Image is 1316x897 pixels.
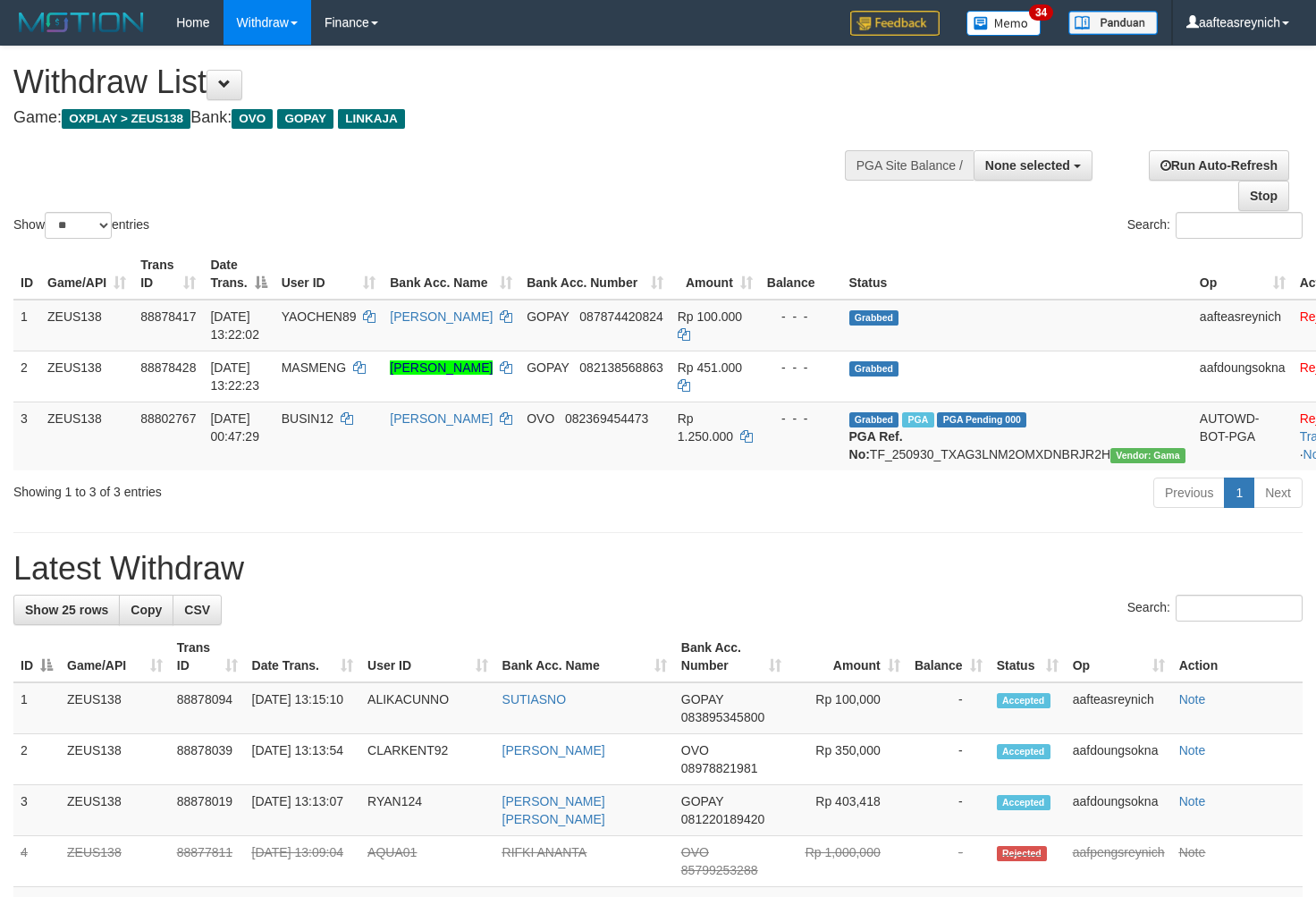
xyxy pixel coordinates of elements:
span: GOPAY [527,309,569,324]
div: - - - [767,359,835,377]
a: [PERSON_NAME] [PERSON_NAME] [502,794,605,826]
span: Show 25 rows [25,603,108,617]
td: [DATE] 13:15:10 [245,682,361,734]
td: aafteasreynich [1066,682,1172,734]
b: PGA Ref. No: [849,429,903,461]
th: ID: activate to sort column descending [13,631,60,682]
span: None selected [985,158,1070,173]
span: Copy 85799253288 to clipboard [681,863,758,877]
span: MASMENG [282,360,346,375]
td: - [907,682,990,734]
td: 2 [13,351,40,402]
a: Note [1179,794,1206,808]
td: 88878094 [170,682,245,734]
a: Copy [119,595,173,625]
td: aafdoungsokna [1066,734,1172,785]
td: ZEUS138 [60,734,170,785]
span: Copy [131,603,162,617]
td: [DATE] 13:13:07 [245,785,361,836]
th: Amount: activate to sort column ascending [671,249,760,300]
span: OVO [681,845,709,859]
span: Grabbed [849,412,899,427]
span: Copy 083895345800 to clipboard [681,710,764,724]
th: Game/API: activate to sort column ascending [60,631,170,682]
span: [DATE] 13:22:23 [210,360,259,393]
td: AUTOWD-BOT-PGA [1193,402,1293,470]
td: 4 [13,836,60,887]
td: ZEUS138 [60,785,170,836]
a: [PERSON_NAME] [390,309,493,324]
td: ZEUS138 [40,300,133,351]
a: SUTIASNO [502,692,567,707]
span: Copy 081220189420 to clipboard [681,812,764,826]
th: Bank Acc. Name: activate to sort column ascending [495,631,674,682]
a: RIFKI ANANTA [502,845,587,859]
span: 88878428 [140,360,196,375]
th: User ID: activate to sort column ascending [274,249,384,300]
span: Rp 100.000 [678,309,742,324]
th: Amount: activate to sort column ascending [789,631,907,682]
a: Note [1179,692,1206,707]
div: - - - [767,410,835,427]
span: LINKAJA [338,109,405,129]
td: ZEUS138 [40,402,133,470]
td: 88878039 [170,734,245,785]
td: [DATE] 13:13:54 [245,734,361,785]
td: Rp 100,000 [789,682,907,734]
span: GOPAY [527,360,569,375]
img: MOTION_logo.png [13,9,149,36]
td: [DATE] 13:09:04 [245,836,361,887]
td: aafpengsreynich [1066,836,1172,887]
span: Copy 087874420824 to clipboard [579,309,662,324]
th: User ID: activate to sort column ascending [360,631,494,682]
span: YAOCHEN89 [282,309,357,324]
th: Bank Acc. Number: activate to sort column ascending [674,631,789,682]
span: PGA Pending [937,412,1026,427]
span: [DATE] 13:22:02 [210,309,259,342]
a: Note [1179,743,1206,757]
span: Rp 451.000 [678,360,742,375]
td: aafdoungsokna [1193,351,1293,402]
label: Search: [1127,212,1303,239]
a: [PERSON_NAME] [390,411,493,426]
span: CSV [184,603,210,617]
td: 3 [13,402,40,470]
td: - [907,785,990,836]
div: PGA Site Balance / [845,150,974,181]
td: 3 [13,785,60,836]
th: Balance: activate to sort column ascending [907,631,990,682]
td: 1 [13,300,40,351]
span: 88802767 [140,411,196,426]
a: [PERSON_NAME] [390,360,493,375]
td: - [907,734,990,785]
span: Marked by aafsreyleap [902,412,933,427]
td: aafteasreynich [1193,300,1293,351]
h1: Withdraw List [13,64,859,100]
a: CSV [173,595,222,625]
span: OVO [527,411,554,426]
span: GOPAY [277,109,333,129]
td: RYAN124 [360,785,494,836]
span: [DATE] 00:47:29 [210,411,259,444]
select: Showentries [45,212,112,239]
span: OVO [232,109,273,129]
td: 88877811 [170,836,245,887]
span: Accepted [997,693,1050,708]
th: Bank Acc. Name: activate to sort column ascending [383,249,519,300]
span: Accepted [997,795,1050,810]
a: 1 [1224,478,1254,508]
span: Copy 082138568863 to clipboard [579,360,662,375]
th: Status [842,249,1193,300]
button: None selected [974,150,1092,181]
td: AQUA01 [360,836,494,887]
span: 88878417 [140,309,196,324]
label: Show entries [13,212,149,239]
td: Rp 403,418 [789,785,907,836]
a: Show 25 rows [13,595,120,625]
td: Rp 1,000,000 [789,836,907,887]
img: panduan.png [1068,11,1158,35]
h1: Latest Withdraw [13,551,1303,587]
th: Trans ID: activate to sort column ascending [133,249,203,300]
div: - - - [767,308,835,326]
img: Feedback.jpg [850,11,940,36]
